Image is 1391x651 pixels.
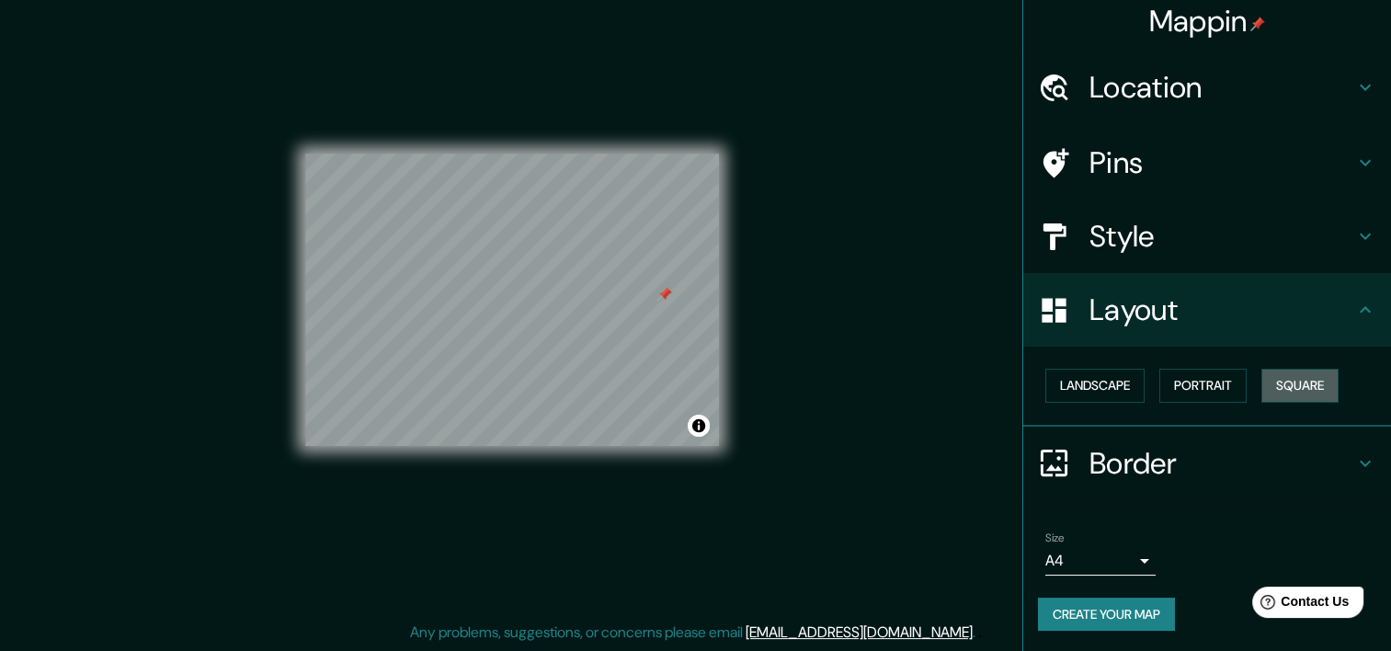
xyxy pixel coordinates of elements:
div: Location [1023,51,1391,124]
button: Toggle attribution [688,415,710,437]
button: Create your map [1038,598,1175,632]
h4: Pins [1089,144,1354,181]
button: Landscape [1045,369,1145,403]
label: Size [1045,530,1065,545]
div: . [978,622,982,644]
h4: Border [1089,445,1354,482]
h4: Layout [1089,291,1354,328]
div: Layout [1023,273,1391,347]
canvas: Map [305,154,719,446]
div: . [975,622,978,644]
p: Any problems, suggestions, or concerns please email . [410,622,975,644]
div: Style [1023,200,1391,273]
div: Pins [1023,126,1391,200]
h4: Style [1089,218,1354,255]
button: Square [1261,369,1339,403]
div: A4 [1045,546,1156,576]
img: pin-icon.png [1250,17,1265,31]
h4: Location [1089,69,1354,106]
h4: Mappin [1149,3,1266,40]
a: [EMAIL_ADDRESS][DOMAIN_NAME] [746,622,973,642]
div: Border [1023,427,1391,500]
iframe: Help widget launcher [1227,579,1371,631]
button: Portrait [1159,369,1247,403]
